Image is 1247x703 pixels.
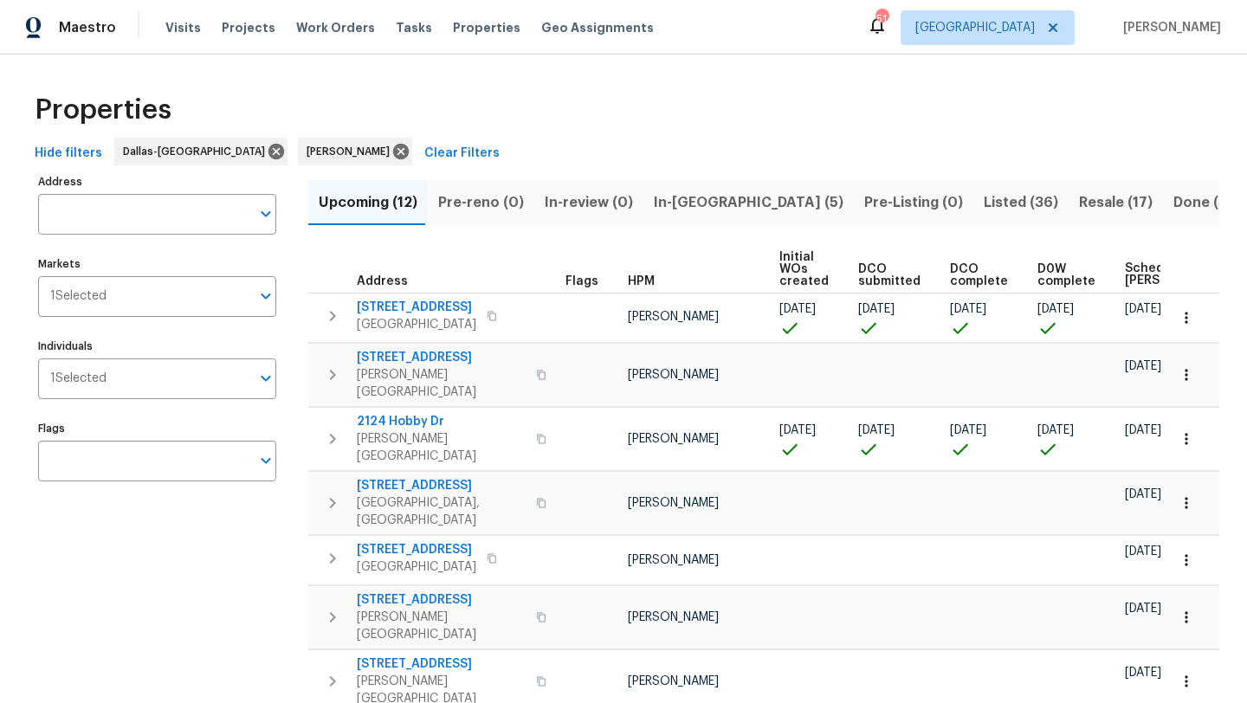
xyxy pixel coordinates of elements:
span: [DATE] [1125,545,1161,558]
span: Properties [453,19,520,36]
span: [PERSON_NAME] [628,611,719,623]
span: DCO submitted [858,263,921,287]
span: Flags [565,275,598,287]
label: Markets [38,259,276,269]
div: 51 [875,10,888,28]
span: [DATE] [1125,667,1161,679]
span: Tasks [396,22,432,34]
span: Clear Filters [424,143,500,164]
span: Geo Assignments [541,19,654,36]
span: [DATE] [779,424,816,436]
span: [GEOGRAPHIC_DATA] [357,316,476,333]
span: [STREET_ADDRESS] [357,477,526,494]
span: [PERSON_NAME][GEOGRAPHIC_DATA] [357,430,526,465]
span: [DATE] [858,303,895,315]
span: Scheduled [PERSON_NAME] [1125,262,1223,287]
span: [PERSON_NAME] [307,143,397,160]
span: [PERSON_NAME] [628,311,719,323]
span: [DATE] [1125,303,1161,315]
span: [PERSON_NAME] [1116,19,1221,36]
span: Dallas-[GEOGRAPHIC_DATA] [123,143,272,160]
span: Properties [35,101,171,119]
span: 2124 Hobby Dr [357,413,526,430]
span: Upcoming (12) [319,190,417,215]
span: [PERSON_NAME] [628,497,719,509]
span: Pre-reno (0) [438,190,524,215]
span: 1 Selected [50,289,107,304]
span: [PERSON_NAME] [628,554,719,566]
span: [GEOGRAPHIC_DATA], [GEOGRAPHIC_DATA] [357,494,526,529]
span: [PERSON_NAME] [628,675,719,687]
span: [DATE] [1125,424,1161,436]
span: [DATE] [1125,488,1161,500]
span: [DATE] [779,303,816,315]
button: Open [254,448,278,473]
span: In-[GEOGRAPHIC_DATA] (5) [654,190,843,215]
span: [STREET_ADDRESS] [357,591,526,609]
span: Hide filters [35,143,102,164]
span: [DATE] [1125,360,1161,372]
span: [DATE] [950,303,986,315]
span: Maestro [59,19,116,36]
button: Clear Filters [417,138,507,170]
span: Pre-Listing (0) [864,190,963,215]
button: Hide filters [28,138,109,170]
label: Flags [38,423,276,434]
span: HPM [628,275,655,287]
span: [STREET_ADDRESS] [357,349,526,366]
span: Initial WOs created [779,251,829,287]
span: [PERSON_NAME][GEOGRAPHIC_DATA] [357,366,526,401]
span: [STREET_ADDRESS] [357,299,476,316]
label: Address [38,177,276,187]
span: Resale (17) [1079,190,1153,215]
span: [PERSON_NAME][GEOGRAPHIC_DATA] [357,609,526,643]
span: [DATE] [950,424,986,436]
span: Projects [222,19,275,36]
span: Work Orders [296,19,375,36]
span: [PERSON_NAME] [628,433,719,445]
span: Address [357,275,408,287]
span: [DATE] [1037,303,1074,315]
span: [GEOGRAPHIC_DATA] [915,19,1035,36]
span: [STREET_ADDRESS] [357,541,476,558]
span: [PERSON_NAME] [628,369,719,381]
span: [GEOGRAPHIC_DATA] [357,558,476,576]
button: Open [254,202,278,226]
span: [STREET_ADDRESS] [357,655,526,673]
span: In-review (0) [545,190,633,215]
span: DCO complete [950,263,1008,287]
span: [DATE] [1125,603,1161,615]
button: Open [254,284,278,308]
span: Visits [165,19,201,36]
label: Individuals [38,341,276,351]
span: [DATE] [858,424,895,436]
div: [PERSON_NAME] [298,138,412,165]
div: Dallas-[GEOGRAPHIC_DATA] [114,138,288,165]
span: Listed (36) [984,190,1058,215]
button: Open [254,366,278,390]
span: [DATE] [1037,424,1074,436]
span: 1 Selected [50,371,107,386]
span: D0W complete [1037,263,1095,287]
